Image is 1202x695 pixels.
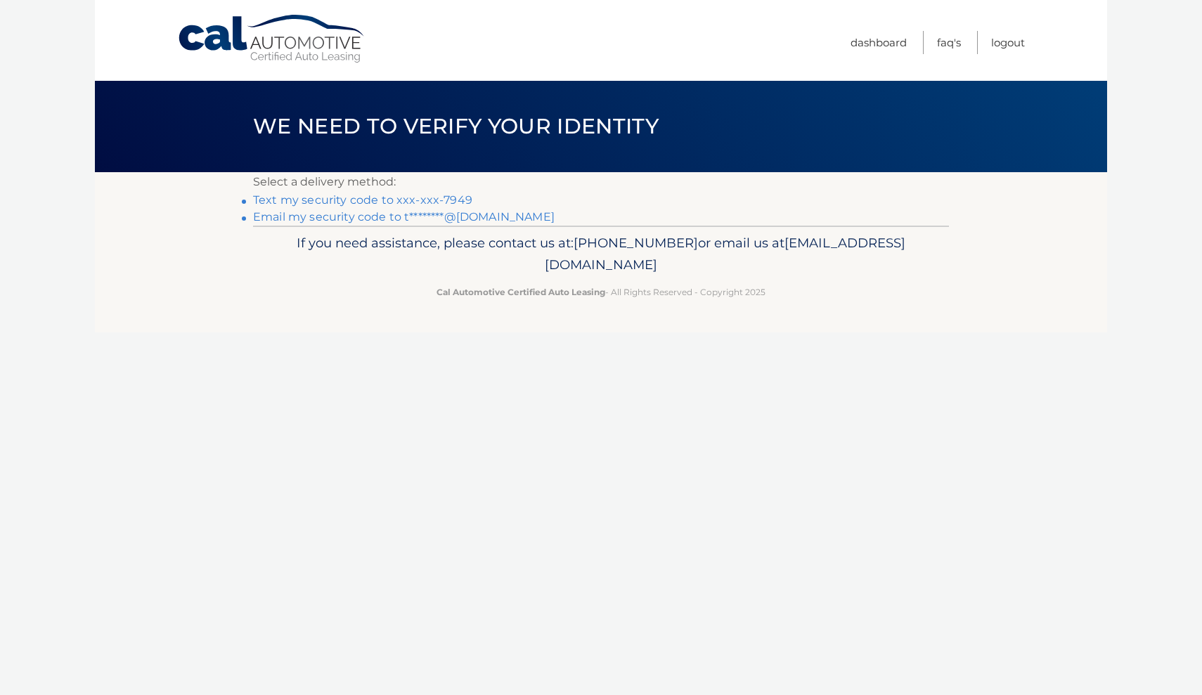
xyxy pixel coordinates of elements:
[253,210,555,223] a: Email my security code to t********@[DOMAIN_NAME]
[253,113,659,139] span: We need to verify your identity
[262,285,940,299] p: - All Rights Reserved - Copyright 2025
[574,235,698,251] span: [PHONE_NUMBER]
[937,31,961,54] a: FAQ's
[437,287,605,297] strong: Cal Automotive Certified Auto Leasing
[177,14,367,64] a: Cal Automotive
[851,31,907,54] a: Dashboard
[262,232,940,277] p: If you need assistance, please contact us at: or email us at
[991,31,1025,54] a: Logout
[253,172,949,192] p: Select a delivery method:
[253,193,472,207] a: Text my security code to xxx-xxx-7949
